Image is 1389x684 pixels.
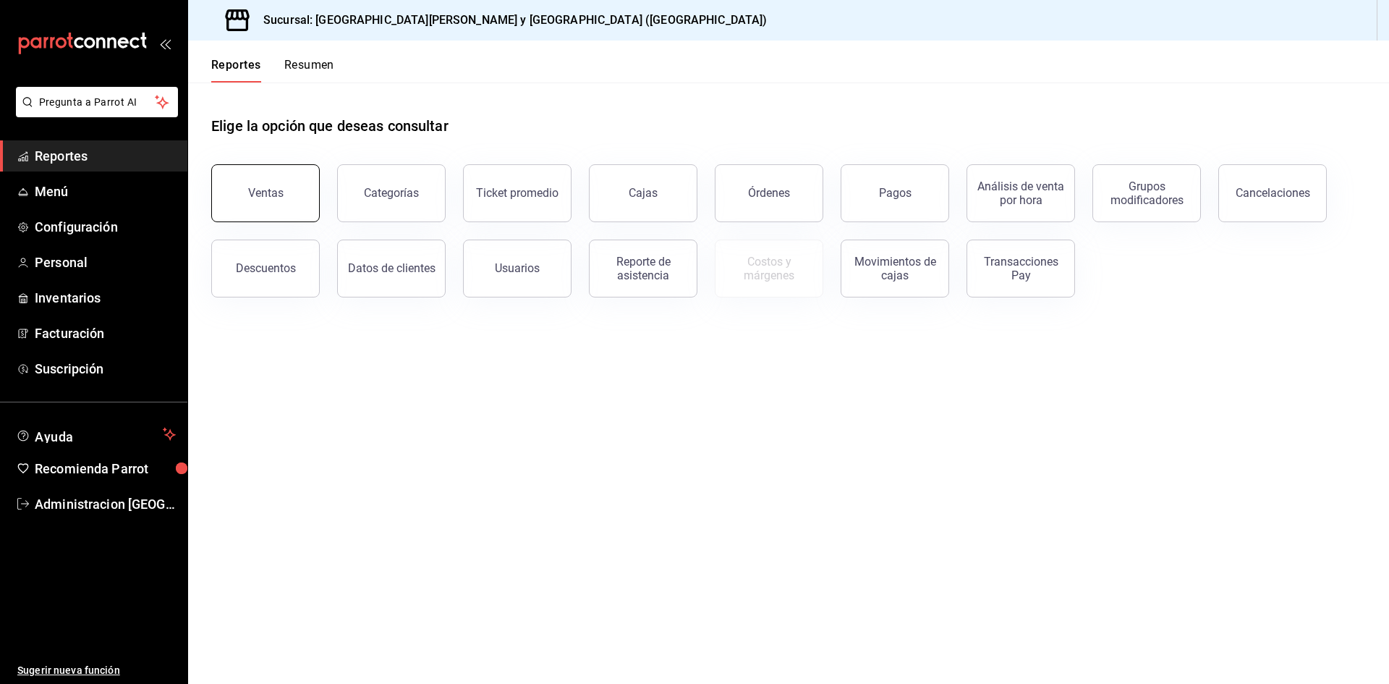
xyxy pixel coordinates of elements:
[1092,164,1201,222] button: Grupos modificadores
[35,426,157,443] span: Ayuda
[211,164,320,222] button: Ventas
[211,58,261,83] button: Reportes
[1102,180,1192,207] div: Grupos modificadores
[715,240,823,297] button: Contrata inventarios para ver este reporte
[463,164,572,222] button: Ticket promedio
[252,12,768,29] h3: Sucursal: [GEOGRAPHIC_DATA][PERSON_NAME] y [GEOGRAPHIC_DATA] ([GEOGRAPHIC_DATA])
[1236,186,1310,200] div: Cancelaciones
[976,255,1066,282] div: Transacciones Pay
[35,459,176,478] span: Recomienda Parrot
[1218,164,1327,222] button: Cancelaciones
[10,105,178,120] a: Pregunta a Parrot AI
[348,261,436,275] div: Datos de clientes
[967,240,1075,297] button: Transacciones Pay
[35,324,176,343] span: Facturación
[850,255,940,282] div: Movimientos de cajas
[748,186,790,200] div: Órdenes
[364,186,419,200] div: Categorías
[841,164,949,222] button: Pagos
[589,164,697,222] button: Cajas
[284,58,334,83] button: Resumen
[629,186,658,200] div: Cajas
[35,494,176,514] span: Administracion [GEOGRAPHIC_DATA][PERSON_NAME]
[598,255,688,282] div: Reporte de asistencia
[248,186,284,200] div: Ventas
[35,146,176,166] span: Reportes
[976,180,1066,207] div: Análisis de venta por hora
[35,182,176,201] span: Menú
[236,261,296,275] div: Descuentos
[495,261,540,275] div: Usuarios
[715,164,823,222] button: Órdenes
[35,288,176,308] span: Inventarios
[159,38,171,49] button: open_drawer_menu
[841,240,949,297] button: Movimientos de cajas
[211,240,320,297] button: Descuentos
[463,240,572,297] button: Usuarios
[16,87,178,117] button: Pregunta a Parrot AI
[589,240,697,297] button: Reporte de asistencia
[39,95,156,110] span: Pregunta a Parrot AI
[211,58,334,83] div: navigation tabs
[35,253,176,272] span: Personal
[17,663,176,678] span: Sugerir nueva función
[337,240,446,297] button: Datos de clientes
[35,359,176,379] span: Suscripción
[211,115,449,137] h1: Elige la opción que deseas consultar
[35,217,176,237] span: Configuración
[879,186,912,200] div: Pagos
[967,164,1075,222] button: Análisis de venta por hora
[476,186,558,200] div: Ticket promedio
[337,164,446,222] button: Categorías
[724,255,814,282] div: Costos y márgenes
